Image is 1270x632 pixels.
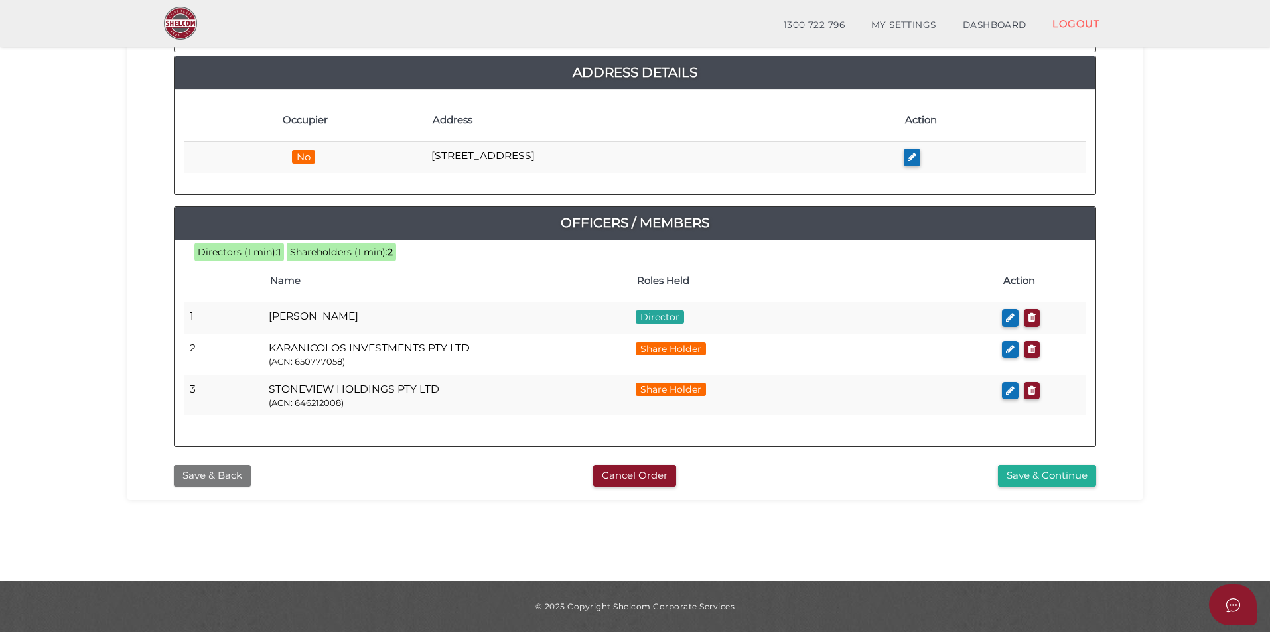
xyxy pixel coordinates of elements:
p: (ACN: 650777058) [269,355,624,368]
span: No [292,150,315,164]
td: 2 [184,334,263,375]
td: KARANICOLOS INVESTMENTS PTY LTD [263,334,630,375]
span: Share Holder [636,342,706,355]
button: Save & Continue [998,465,1096,487]
td: 1 [184,302,263,334]
h4: Action [905,115,1079,126]
div: © 2025 Copyright Shelcom Corporate Services [137,601,1133,612]
span: Director [636,310,684,324]
td: 3 [184,375,263,415]
b: 1 [277,246,281,258]
span: Share Holder [636,383,706,396]
span: Shareholders (1 min): [290,246,388,258]
a: LOGOUT [1039,10,1113,37]
a: DASHBOARD [950,12,1040,38]
a: MY SETTINGS [858,12,950,38]
td: [STREET_ADDRESS] [426,142,898,173]
a: Address Details [175,62,1095,83]
span: Directors (1 min): [198,246,277,258]
a: Officers / Members [175,212,1095,233]
button: Save & Back [174,465,251,487]
h4: Occupier [191,115,419,126]
h4: Name [270,275,623,286]
h4: Roles Held [637,275,990,286]
button: Open asap [1209,584,1257,625]
a: 1300 722 796 [770,12,858,38]
td: STONEVIEW HOLDINGS PTY LTD [263,375,630,415]
p: (ACN: 646212008) [269,397,624,409]
td: [PERSON_NAME] [263,302,630,334]
h4: Address [433,115,892,126]
h4: Action [1003,275,1079,286]
b: 2 [388,246,393,258]
button: Cancel Order [593,465,676,487]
